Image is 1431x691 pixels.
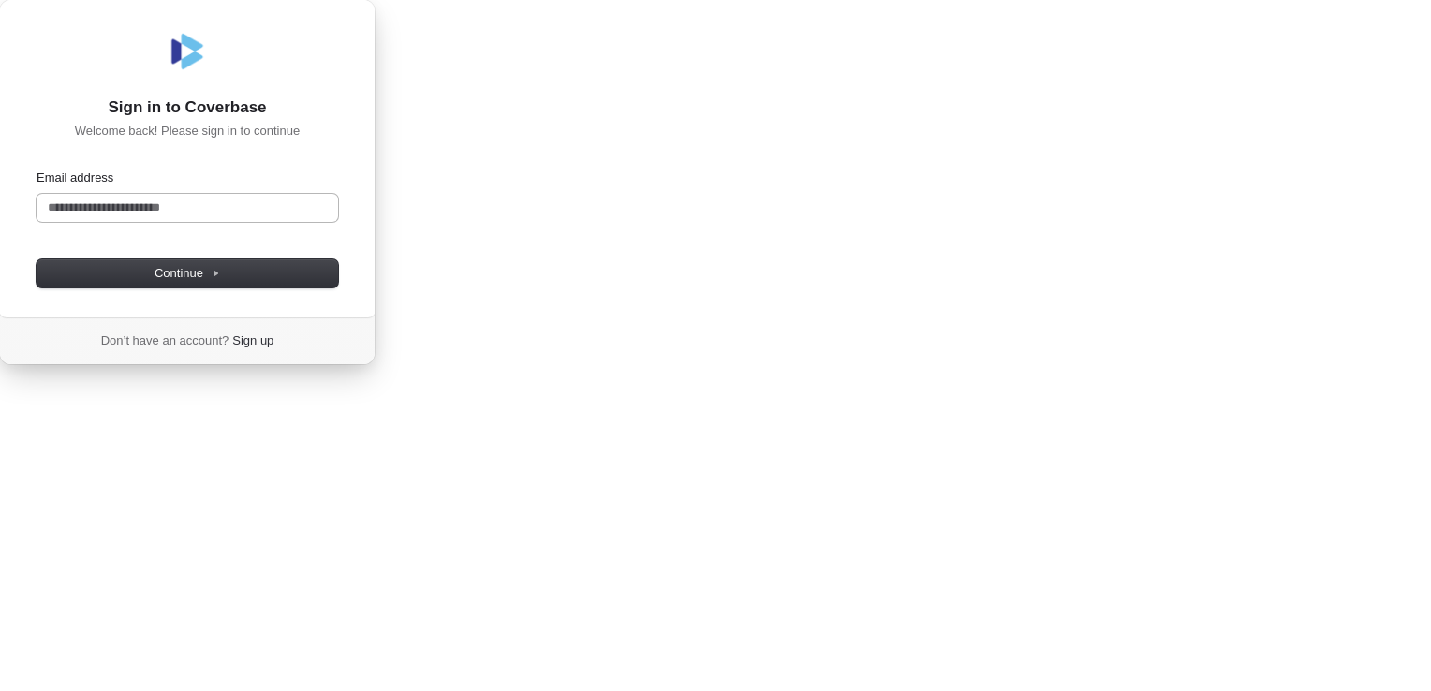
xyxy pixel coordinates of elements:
[232,332,273,349] a: Sign up
[37,96,338,119] h1: Sign in to Coverbase
[37,169,113,186] label: Email address
[155,265,220,282] span: Continue
[37,259,338,287] button: Continue
[165,29,210,74] img: Coverbase
[37,123,338,140] p: Welcome back! Please sign in to continue
[101,332,229,349] span: Don’t have an account?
